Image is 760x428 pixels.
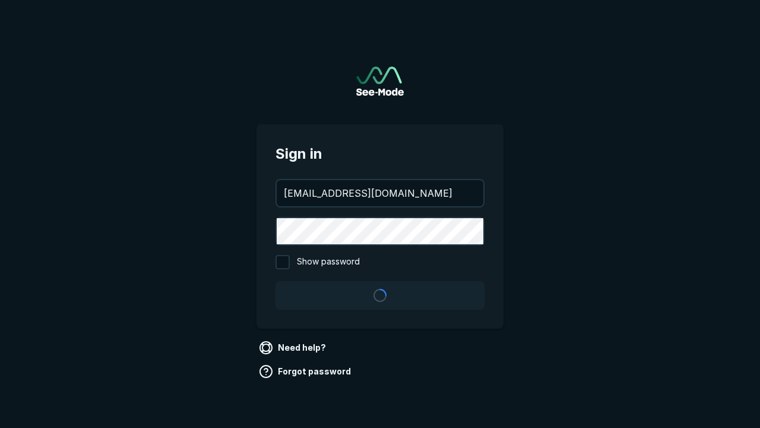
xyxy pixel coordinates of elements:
span: Show password [297,255,360,269]
a: Go to sign in [356,67,404,96]
img: See-Mode Logo [356,67,404,96]
input: your@email.com [277,180,483,206]
a: Need help? [256,338,331,357]
span: Sign in [275,143,484,165]
a: Forgot password [256,362,356,381]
